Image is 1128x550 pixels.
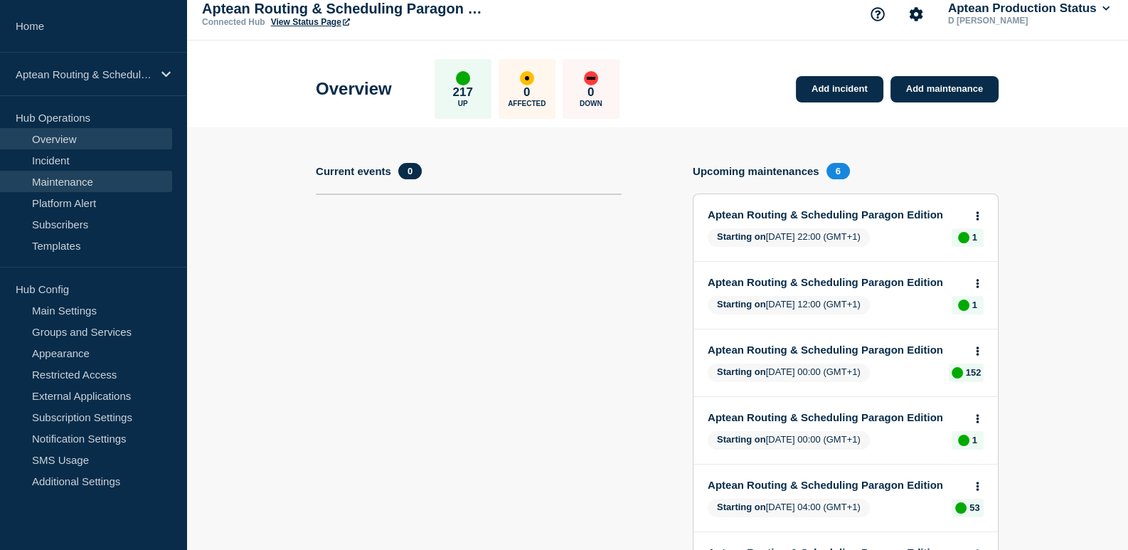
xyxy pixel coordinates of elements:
div: up [958,300,969,311]
span: Starting on [717,231,766,242]
div: up [958,232,969,243]
a: Aptean Routing & Scheduling Paragon Edition [708,411,964,423]
button: Aptean Production Status [945,1,1112,16]
p: 1 [972,300,977,310]
p: 0 [523,85,530,100]
p: Up [458,100,468,107]
p: Connected Hub [202,17,265,27]
a: Aptean Routing & Scheduling Paragon Edition [708,344,964,356]
a: Add incident [796,76,883,102]
span: [DATE] 00:00 (GMT+1) [708,431,870,450]
a: View Status Page [271,17,350,27]
span: Starting on [717,434,766,445]
a: Aptean Routing & Scheduling Paragon Edition [708,276,964,288]
div: affected [520,71,534,85]
span: 6 [826,163,850,179]
span: [DATE] 04:00 (GMT+1) [708,499,870,517]
a: Add maintenance [890,76,999,102]
span: Starting on [717,366,766,377]
h1: Overview [316,79,392,99]
p: 1 [972,435,977,445]
p: 53 [969,502,979,513]
h4: Upcoming maintenances [693,165,819,177]
p: Down [580,100,602,107]
a: Aptean Routing & Scheduling Paragon Edition [708,208,964,221]
p: Aptean Routing & Scheduling Paragon Edition [202,1,486,17]
p: 0 [587,85,594,100]
div: up [456,71,470,85]
div: up [952,367,963,379]
p: 1 [972,232,977,243]
p: 217 [453,85,473,100]
span: Starting on [717,502,766,512]
span: [DATE] 12:00 (GMT+1) [708,296,870,314]
a: Aptean Routing & Scheduling Paragon Edition [708,479,964,491]
p: 152 [966,367,981,378]
div: down [584,71,598,85]
span: [DATE] 00:00 (GMT+1) [708,364,870,382]
div: up [955,502,967,514]
div: up [958,435,969,446]
p: Affected [508,100,546,107]
p: Aptean Routing & Scheduling Paragon Edition [16,68,152,80]
p: D [PERSON_NAME] [945,16,1093,26]
span: 0 [398,163,422,179]
span: [DATE] 22:00 (GMT+1) [708,228,870,247]
span: Starting on [717,299,766,310]
h4: Current events [316,165,391,177]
